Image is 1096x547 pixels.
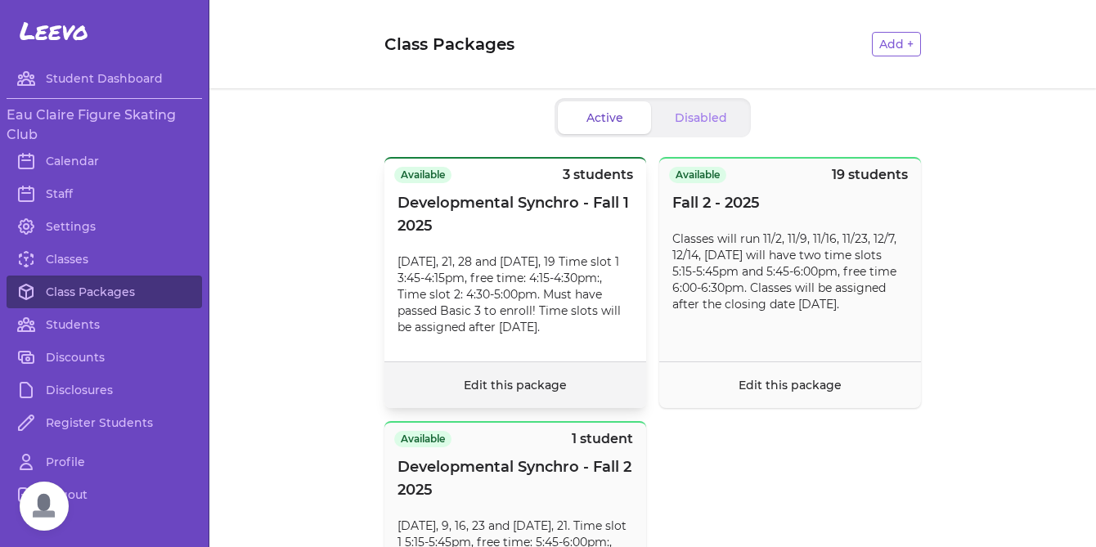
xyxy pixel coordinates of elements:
a: Edit this package [739,378,842,392]
span: Leevo [20,16,88,46]
a: Settings [7,210,202,243]
button: Active [558,101,651,134]
span: Available [394,431,451,447]
p: [DATE], 21, 28 and [DATE], 19 Time slot 1 3:45-4:15pm, free time: 4:15-4:30pm:, Time slot 2: 4:30... [398,253,633,335]
a: Edit this package [464,378,567,392]
a: Register Students [7,406,202,439]
a: Open chat [20,482,69,531]
a: Discounts [7,341,202,374]
a: Disclosures [7,374,202,406]
a: Calendar [7,145,202,177]
a: Students [7,308,202,341]
span: Developmental Synchro - Fall 1 2025 [398,191,633,237]
button: Available3 studentsDevelopmental Synchro - Fall 1 2025[DATE], 21, 28 and [DATE], 19 Time slot 1 3... [384,157,646,408]
a: Profile [7,446,202,478]
span: Developmental Synchro - Fall 2 2025 [398,455,633,501]
p: 3 students [563,165,633,185]
a: Classes [7,243,202,276]
p: 1 student [572,429,633,449]
h3: Eau Claire Figure Skating Club [7,105,202,145]
span: Available [669,167,726,183]
button: Available19 studentsFall 2 - 2025Classes will run 11/2, 11/9, 11/16, 11/23, 12/7, 12/14, [DATE] w... [659,157,921,408]
button: Disabled [654,101,748,134]
p: Classes will run 11/2, 11/9, 11/16, 11/23, 12/7, 12/14, [DATE] will have two time slots 5:15-5:45... [672,231,908,312]
p: 19 students [832,165,908,185]
a: Logout [7,478,202,511]
a: Staff [7,177,202,210]
a: Student Dashboard [7,62,202,95]
span: Fall 2 - 2025 [672,191,760,214]
a: Class Packages [7,276,202,308]
button: Add + [872,32,921,56]
span: Available [394,167,451,183]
